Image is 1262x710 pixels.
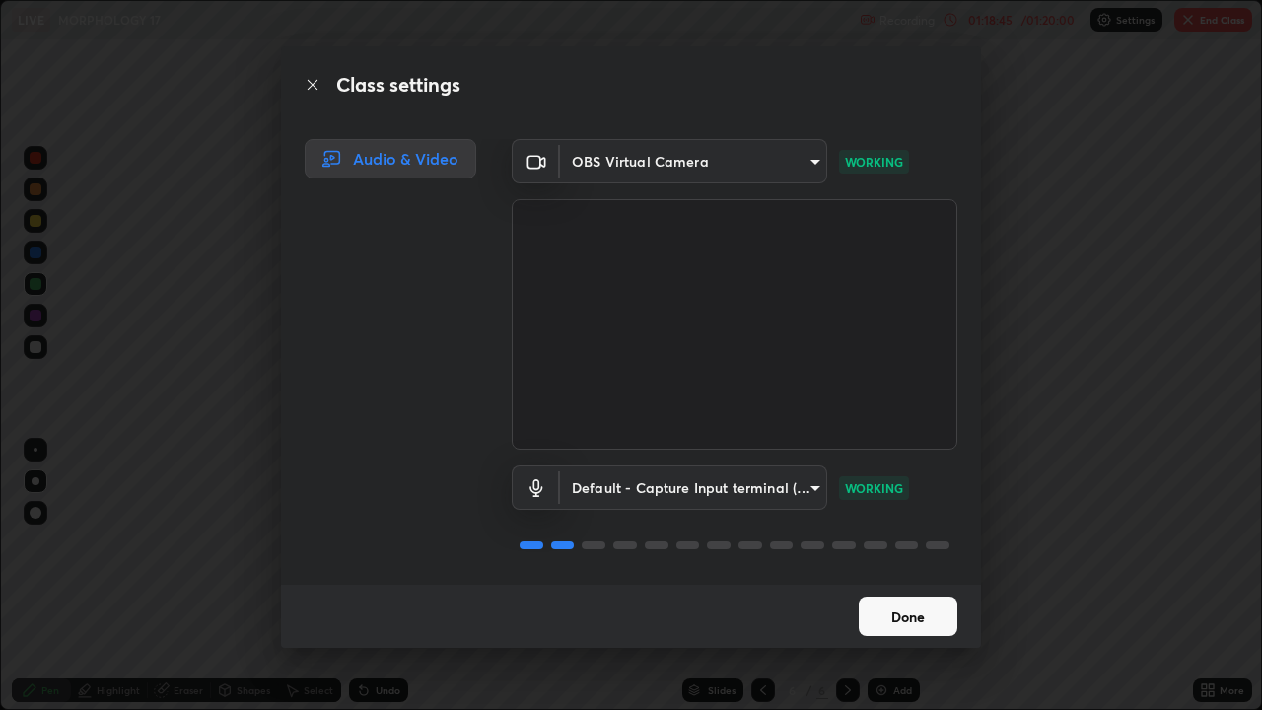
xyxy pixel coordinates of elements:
p: WORKING [845,479,903,497]
h2: Class settings [336,70,460,100]
div: OBS Virtual Camera [560,465,827,510]
div: Audio & Video [305,139,476,178]
p: WORKING [845,153,903,171]
button: Done [859,597,957,636]
div: OBS Virtual Camera [560,139,827,183]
